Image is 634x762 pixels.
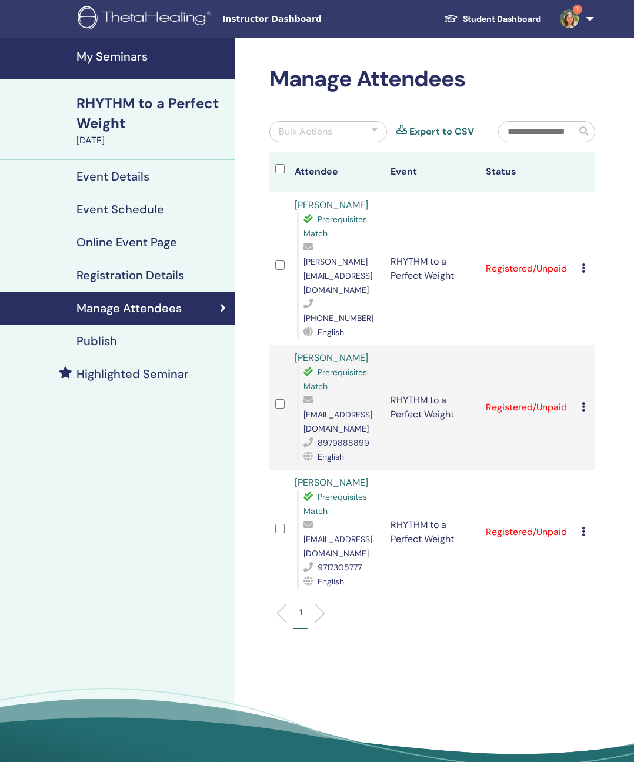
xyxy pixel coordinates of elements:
[76,367,189,381] h4: Highlighted Seminar
[76,49,228,63] h4: My Seminars
[480,152,576,192] th: Status
[385,152,480,192] th: Event
[78,6,215,32] img: logo.png
[76,235,177,249] h4: Online Event Page
[303,313,373,323] span: [PHONE_NUMBER]
[385,345,480,470] td: RHYTHM to a Perfect Weight
[560,9,579,28] img: default.jpg
[303,367,367,392] span: Prerequisites Match
[573,5,582,14] span: 1
[69,93,235,148] a: RHYTHM to a Perfect Weight[DATE]
[76,169,149,183] h4: Event Details
[295,352,368,364] a: [PERSON_NAME]
[409,125,474,139] a: Export to CSV
[76,202,164,216] h4: Event Schedule
[76,93,228,133] div: RHYTHM to a Perfect Weight
[269,66,595,93] h2: Manage Attendees
[76,133,228,148] div: [DATE]
[295,476,368,489] a: [PERSON_NAME]
[385,470,480,594] td: RHYTHM to a Perfect Weight
[318,576,344,587] span: English
[303,534,372,559] span: [EMAIL_ADDRESS][DOMAIN_NAME]
[299,606,302,619] p: 1
[76,301,182,315] h4: Manage Attendees
[303,492,367,516] span: Prerequisites Match
[76,334,117,348] h4: Publish
[385,192,480,345] td: RHYTHM to a Perfect Weight
[318,437,369,448] span: 8979888899
[295,199,368,211] a: [PERSON_NAME]
[318,327,344,337] span: English
[289,152,385,192] th: Attendee
[318,452,344,462] span: English
[444,14,458,24] img: graduation-cap-white.svg
[303,214,367,239] span: Prerequisites Match
[303,256,372,295] span: [PERSON_NAME][EMAIL_ADDRESS][DOMAIN_NAME]
[303,409,372,434] span: [EMAIL_ADDRESS][DOMAIN_NAME]
[222,13,399,25] span: Instructor Dashboard
[318,562,362,573] span: 9717305777
[76,268,184,282] h4: Registration Details
[435,8,550,30] a: Student Dashboard
[279,125,332,139] div: Bulk Actions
